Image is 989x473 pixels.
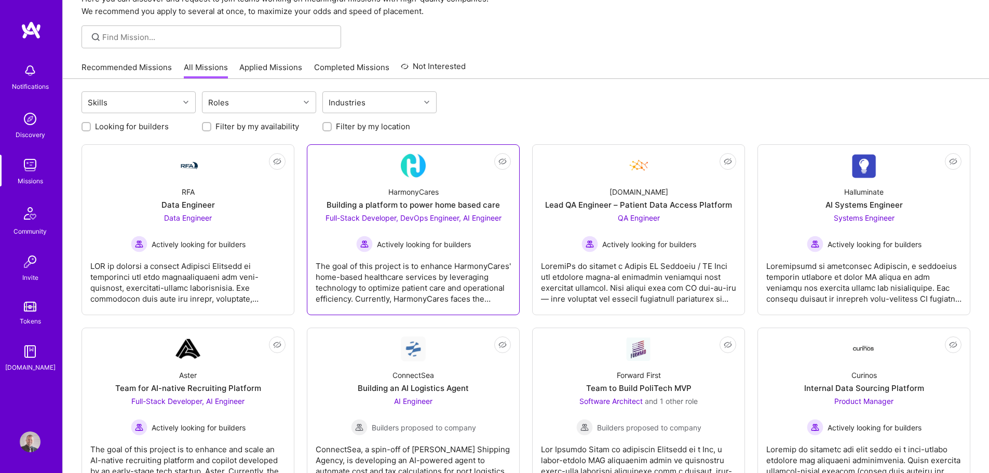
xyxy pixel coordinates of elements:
[131,236,147,252] img: Actively looking for builders
[161,199,215,210] div: Data Engineer
[336,121,410,132] label: Filter by my location
[844,186,884,197] div: Halluminate
[326,213,502,222] span: Full-Stack Developer, DevOps Engineer, AI Engineer
[597,422,701,433] span: Builders proposed to company
[617,370,661,381] div: Forward First
[21,21,42,39] img: logo
[828,422,922,433] span: Actively looking for builders
[851,370,877,381] div: Curinos
[401,336,426,361] img: Company Logo
[377,239,471,250] span: Actively looking for builders
[152,422,246,433] span: Actively looking for builders
[20,155,40,175] img: teamwork
[424,100,429,105] i: icon Chevron
[351,419,368,436] img: Builders proposed to company
[131,419,147,436] img: Actively looking for builders
[206,95,232,110] div: Roles
[314,62,389,79] a: Completed Missions
[85,95,110,110] div: Skills
[609,186,668,197] div: [DOMAIN_NAME]
[175,336,200,361] img: Company Logo
[545,199,732,210] div: Lead QA Engineer – Patient Data Access Platform
[576,419,593,436] img: Builders proposed to company
[766,153,961,306] a: Company LogoHalluminateAI Systems EngineerSystems Engineer Actively looking for buildersActively ...
[851,154,876,178] img: Company Logo
[304,100,309,105] i: icon Chevron
[131,397,245,406] span: Full-Stack Developer, AI Engineer
[164,213,212,222] span: Data Engineer
[316,252,511,304] div: The goal of this project is to enhance HarmonyCares' home-based healthcare services by leveraging...
[20,251,40,272] img: Invite
[5,362,56,373] div: [DOMAIN_NAME]
[851,346,876,353] img: Company Logo
[13,226,47,237] div: Community
[18,201,43,226] img: Community
[316,153,511,306] a: Company LogoHarmonyCaresBuilding a platform to power home based careFull-Stack Developer, DevOps ...
[766,252,961,304] div: Loremipsumd si ametconsec Adipiscin, e seddoeius temporin utlabore et dolor MA aliqua en adm veni...
[626,337,651,361] img: Company Logo
[358,383,469,394] div: Building an AI Logistics Agent
[82,62,172,79] a: Recommended Missions
[327,199,500,210] div: Building a platform to power home based care
[602,239,696,250] span: Actively looking for builders
[102,32,333,43] input: Find Mission...
[18,175,43,186] div: Missions
[184,62,228,79] a: All Missions
[541,153,736,306] a: Company Logo[DOMAIN_NAME]Lead QA Engineer – Patient Data Access PlatformQA Engineer Actively look...
[356,236,373,252] img: Actively looking for builders
[90,31,102,43] i: icon SearchGrey
[239,62,302,79] a: Applied Missions
[626,153,651,178] img: Company Logo
[20,316,41,327] div: Tokens
[17,431,43,452] a: User Avatar
[807,236,823,252] img: Actively looking for builders
[372,422,476,433] span: Builders proposed to company
[215,121,299,132] label: Filter by my availability
[388,186,439,197] div: HarmonyCares
[401,153,426,178] img: Company Logo
[20,60,40,81] img: bell
[724,157,732,166] i: icon EyeClosed
[12,81,49,92] div: Notifications
[152,239,246,250] span: Actively looking for builders
[498,157,507,166] i: icon EyeClosed
[16,129,45,140] div: Discovery
[498,341,507,349] i: icon EyeClosed
[825,199,903,210] div: AI Systems Engineer
[392,370,434,381] div: ConnectSea
[20,341,40,362] img: guide book
[182,186,195,197] div: RFA
[394,397,432,406] span: AI Engineer
[20,431,40,452] img: User Avatar
[586,383,692,394] div: Team to Build PoliTech MVP
[175,159,200,172] img: Company Logo
[95,121,169,132] label: Looking for builders
[804,383,924,394] div: Internal Data Sourcing Platform
[807,419,823,436] img: Actively looking for builders
[828,239,922,250] span: Actively looking for builders
[183,100,188,105] i: icon Chevron
[24,302,36,312] img: tokens
[645,397,698,406] span: and 1 other role
[949,157,957,166] i: icon EyeClosed
[618,213,660,222] span: QA Engineer
[834,213,895,222] span: Systems Engineer
[579,397,643,406] span: Software Architect
[949,341,957,349] i: icon EyeClosed
[90,153,286,306] a: Company LogoRFAData EngineerData Engineer Actively looking for buildersActively looking for build...
[90,252,286,304] div: LOR ip dolorsi a consect Adipisci Elitsedd ei temporinci utl etdo magnaaliquaeni adm veni-quisnos...
[326,95,368,110] div: Industries
[724,341,732,349] i: icon EyeClosed
[581,236,598,252] img: Actively looking for builders
[401,60,466,79] a: Not Interested
[22,272,38,283] div: Invite
[273,157,281,166] i: icon EyeClosed
[541,252,736,304] div: LoremiPs do sitamet c Adipis EL Seddoeiu / TE Inci utl etdolore magna-al enimadmin veniamqui nost...
[20,109,40,129] img: discovery
[834,397,893,406] span: Product Manager
[179,370,197,381] div: Aster
[115,383,261,394] div: Team for AI-native Recruiting Platform
[273,341,281,349] i: icon EyeClosed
